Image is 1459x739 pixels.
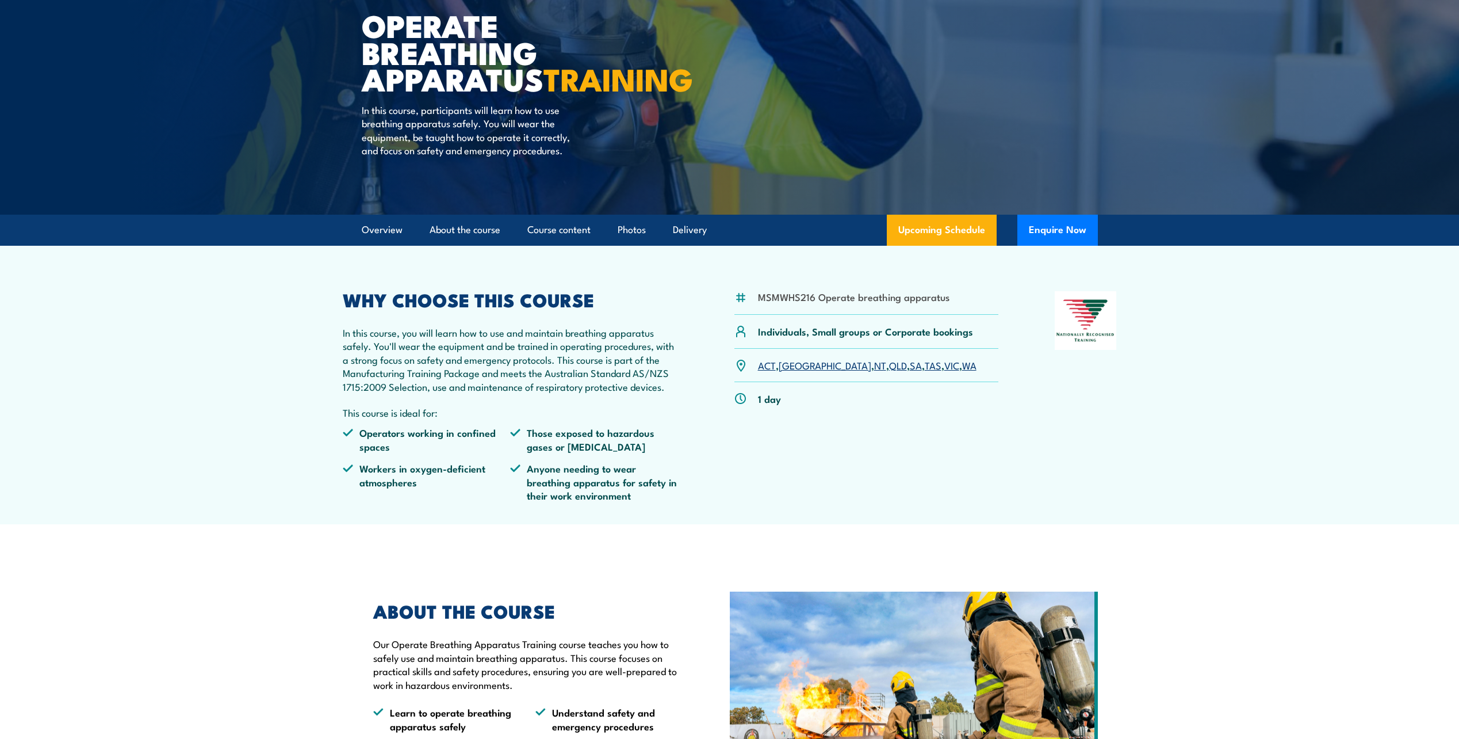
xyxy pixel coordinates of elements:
p: Our Operate Breathing Apparatus Training course teaches you how to safely use and maintain breath... [373,637,677,691]
a: VIC [944,358,959,372]
h2: WHY CHOOSE THIS COURSE [343,291,679,307]
a: Photos [618,215,646,245]
a: ACT [758,358,776,372]
li: Understand safety and emergency procedures [535,706,677,733]
p: Individuals, Small groups or Corporate bookings [758,325,973,338]
a: Delivery [673,215,707,245]
a: QLD [889,358,907,372]
li: Anyone needing to wear breathing apparatus for safety in their work environment [510,462,678,502]
li: Those exposed to hazardous gases or [MEDICAL_DATA] [510,426,678,453]
li: MSMWHS216 Operate breathing apparatus [758,290,949,303]
p: In this course, participants will learn how to use breathing apparatus safely. You will wear the ... [362,103,572,157]
p: 1 day [758,392,781,405]
a: WA [962,358,977,372]
h1: Operate Breathing Apparatus [362,12,646,92]
h2: ABOUT THE COURSE [373,603,677,619]
p: This course is ideal for: [343,406,679,419]
a: Overview [362,215,403,245]
a: TAS [925,358,941,372]
li: Operators working in confined spaces [343,426,511,453]
a: About the course [430,215,500,245]
img: Nationally Recognised Training logo. [1055,291,1117,350]
p: , , , , , , , [758,359,977,372]
a: NT [874,358,886,372]
a: Course content [527,215,591,245]
a: SA [910,358,922,372]
li: Workers in oxygen-deficient atmospheres [343,462,511,502]
strong: TRAINING [543,54,693,102]
button: Enquire Now [1017,215,1098,246]
a: [GEOGRAPHIC_DATA] [779,358,871,372]
a: Upcoming Schedule [887,215,997,246]
li: Learn to operate breathing apparatus safely [373,706,515,733]
p: In this course, you will learn how to use and maintain breathing apparatus safely. You'll wear th... [343,326,679,393]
